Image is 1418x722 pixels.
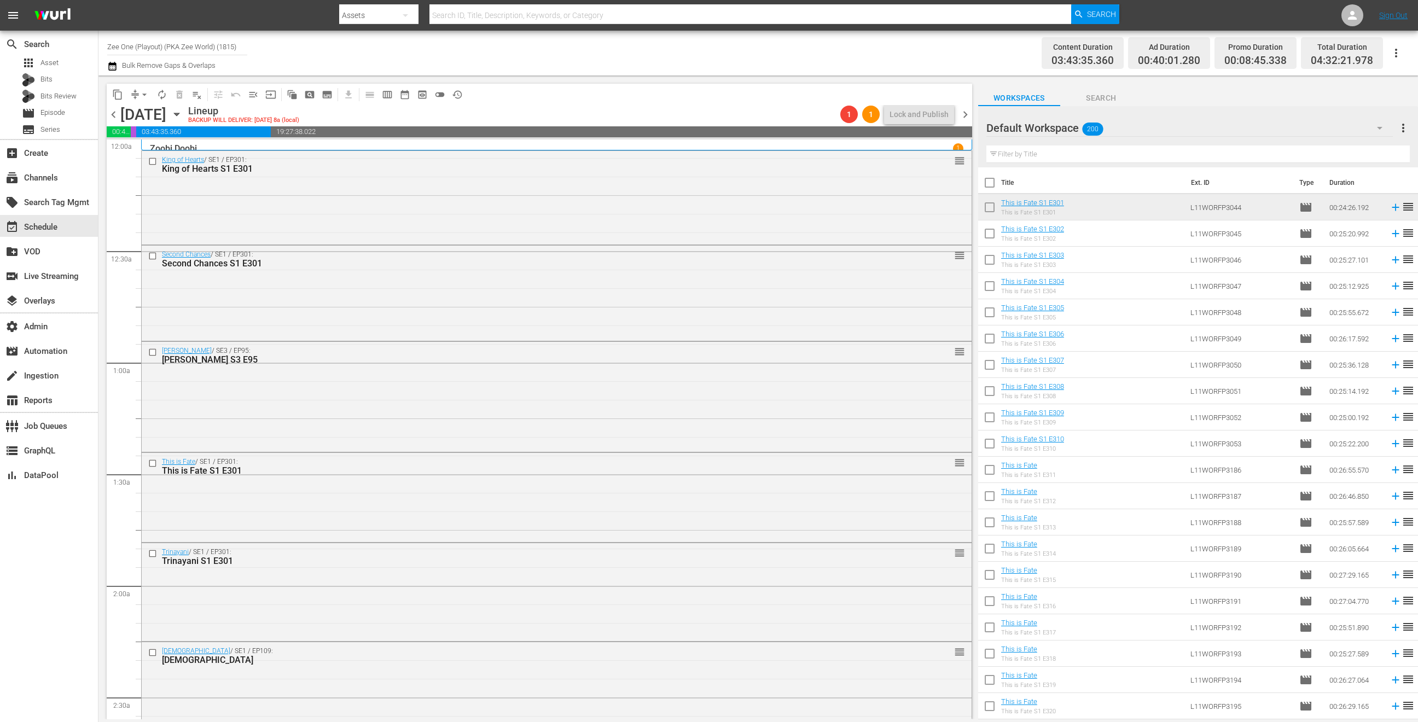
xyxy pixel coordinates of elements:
[1299,227,1312,240] span: Episode
[1390,438,1402,450] svg: Add to Schedule
[862,110,880,119] span: 1
[1001,645,1037,653] a: This is Fate
[986,113,1393,143] div: Default Workspace
[265,89,276,100] span: input
[1325,641,1385,667] td: 00:25:27.589
[954,249,965,260] button: reorder
[1397,121,1410,135] span: more_vert
[162,465,909,476] div: This is Fate S1 E301
[1390,228,1402,240] svg: Add to Schedule
[1001,514,1037,522] a: This is Fate
[1001,566,1037,574] a: This is Fate
[1001,524,1056,531] div: This is Fate S1 E313
[1311,39,1373,55] div: Total Duration
[5,171,19,184] span: Channels
[1402,384,1415,397] span: reorder
[1325,247,1385,273] td: 00:25:27.101
[153,86,171,103] span: Loop Content
[1299,411,1312,424] span: Episode
[1186,535,1295,562] td: L11WORFP3189
[206,84,227,105] span: Customize Events
[188,86,206,103] span: Clear Lineup
[1402,594,1415,607] span: reorder
[1325,562,1385,588] td: 00:27:29.165
[1060,91,1142,105] span: Search
[1293,167,1323,198] th: Type
[1299,516,1312,529] span: Episode
[357,84,379,105] span: Day Calendar View
[1299,490,1312,503] span: Episode
[890,104,949,124] div: Lock and Publish
[452,89,463,100] span: history_outlined
[131,126,136,137] span: 00:08:45.338
[1325,430,1385,457] td: 00:25:22.200
[1001,619,1037,627] a: This is Fate
[1087,4,1116,24] span: Search
[1001,393,1064,400] div: This is Fate S1 E308
[1001,382,1064,391] a: This is Fate S1 E308
[1184,167,1293,198] th: Ext. ID
[1325,378,1385,404] td: 00:25:14.192
[954,346,965,357] button: reorder
[1299,595,1312,608] span: Episode
[1402,673,1415,686] span: reorder
[120,61,216,69] span: Bulk Remove Gaps & Overlaps
[150,143,197,154] p: Zoobi Doobi
[1299,568,1312,581] span: Episode
[958,108,972,121] span: chevron_right
[1186,667,1295,693] td: L11WORFP3194
[1224,55,1287,67] span: 00:08:45.338
[26,3,79,28] img: ans4CAIJ8jUAAAAAAAAAAAAAAAAAAAAAAAAgQb4GAAAAAAAAAAAAAAAAAAAAAAAAJMjXAAAAAAAAAAAAAAAAAAAAAAAAgAT5G...
[1390,648,1402,660] svg: Add to Schedule
[1001,261,1064,269] div: This is Fate S1 E303
[162,458,909,476] div: / SE1 / EP301:
[1325,404,1385,430] td: 00:25:00.192
[1390,490,1402,502] svg: Add to Schedule
[1379,11,1408,20] a: Sign Out
[7,9,20,22] span: menu
[1299,673,1312,686] span: Episode
[1299,542,1312,555] span: Episode
[5,147,19,160] span: Create
[40,57,59,68] span: Asset
[1402,279,1415,292] span: reorder
[1001,419,1064,426] div: This is Fate S1 E309
[5,444,19,457] span: GraphQL
[22,107,35,120] span: Episode
[126,86,153,103] span: Remove Gaps & Overlaps
[1325,325,1385,352] td: 00:26:17.592
[1325,352,1385,378] td: 00:25:36.128
[1402,226,1415,240] span: reorder
[1138,55,1200,67] span: 00:40:01.280
[1186,273,1295,299] td: L11WORFP3047
[1186,483,1295,509] td: L11WORFP3187
[1001,487,1037,496] a: This is Fate
[1186,430,1295,457] td: L11WORFP3053
[162,164,909,174] div: King of Hearts S1 E301
[1311,55,1373,67] span: 04:32:21.978
[1325,535,1385,562] td: 00:26:05.664
[280,84,301,105] span: Refresh All Search Blocks
[1390,569,1402,581] svg: Add to Schedule
[162,647,230,655] a: [DEMOGRAPHIC_DATA]
[5,38,19,51] span: Search
[1299,201,1312,214] span: Episode
[107,126,131,137] span: 00:40:01.280
[1001,330,1064,338] a: This is Fate S1 E306
[1051,39,1114,55] div: Content Duration
[188,117,299,124] div: BACKUP WILL DELIVER: [DATE] 8a (local)
[336,84,357,105] span: Download as CSV
[5,469,19,482] span: DataPool
[1001,366,1064,374] div: This is Fate S1 E307
[431,86,449,103] span: 24 hours Lineup View is OFF
[1397,115,1410,141] button: more_vert
[1325,667,1385,693] td: 00:26:27.064
[262,86,280,103] span: Update Metadata from Key Asset
[162,258,909,269] div: Second Chances S1 E301
[1325,194,1385,220] td: 00:24:26.192
[318,86,336,103] span: Create Series Block
[40,107,65,118] span: Episode
[1001,356,1064,364] a: This is Fate S1 E307
[322,89,333,100] span: subtitles_outlined
[1186,693,1295,719] td: L11WORFP3195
